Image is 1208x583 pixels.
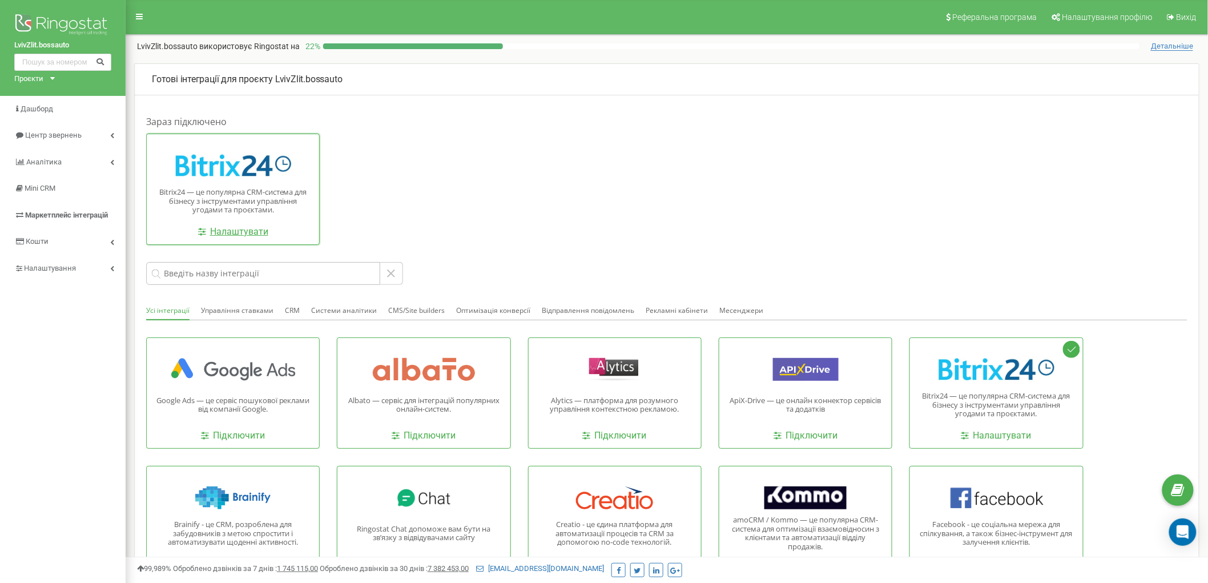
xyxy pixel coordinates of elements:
[919,520,1074,547] p: Facebook - це соціальна мережа для спілкування, а також бізнес-інструмент для залучення клієнтів.
[21,104,53,113] span: Дашборд
[542,302,634,319] button: Відправлення повідомлень
[476,564,604,573] a: [EMAIL_ADDRESS][DOMAIN_NAME]
[774,429,837,443] a: Підключити
[146,262,380,285] input: Введіть назву інтеграції
[24,264,76,272] span: Налаштування
[155,188,311,215] p: Bitrix24 — це популярна CRM-система для бізнесу з інструментами управління угодами та проєктами.
[346,525,501,542] p: Ringostat Chat допоможе вам бути на звʼязку з відвідувачами сайту
[300,41,323,52] p: 22 %
[173,564,318,573] span: Оброблено дзвінків за 7 днів :
[719,302,763,319] button: Месенджери
[392,429,456,443] a: Підключити
[1151,42,1193,51] span: Детальніше
[728,396,883,414] p: ApiX-Drive — це онлайн коннектор сервісів та додатків
[728,516,883,551] p: amoCRM / Kommo — це популярна CRM-система для оптимізації взаємовідносин з клієнтами та автоматиз...
[25,184,55,192] span: Mini CRM
[285,302,300,319] button: CRM
[152,73,1182,86] p: LvivZlit.bossauto
[583,429,647,443] a: Підключити
[199,42,300,51] span: використовує Ringostat на
[277,564,318,573] u: 1 745 115,00
[646,302,708,319] button: Рекламні кабінети
[25,211,108,219] span: Маркетплейс інтеграцій
[428,564,469,573] u: 7 382 453,00
[311,302,377,319] button: Системи аналітики
[26,158,62,166] span: Аналiтика
[346,396,501,414] p: Albato — сервіс для інтеграцій популярних онлайн-систем.
[919,392,1074,419] p: Bitrix24 — це популярна CRM-система для бізнесу з інструментами управління угодами та проєктами.
[537,520,692,547] p: Creatio - це єдина платформа для автоматизації процесів та CRM за допомогою no-code технологій.
[146,115,1187,128] h1: Зараз підключено
[320,564,469,573] span: Оброблено дзвінків за 30 днів :
[14,54,111,71] input: Пошук за номером
[152,74,273,85] span: Готові інтеграції для проєкту
[146,302,190,320] button: Усі інтеграції
[953,13,1037,22] span: Реферальна програма
[1062,13,1153,22] span: Налаштування профілю
[201,429,265,443] a: Підключити
[1169,518,1197,546] div: Open Intercom Messenger
[537,396,692,414] p: Alytics — платформа для розумного управління контекстною рекламою.
[137,41,300,52] p: LvivZlit.bossauto
[961,429,1032,443] a: Налаштувати
[137,564,171,573] span: 99,989%
[1177,13,1197,22] span: Вихід
[201,302,273,319] button: Управління ставками
[388,302,445,319] button: CMS/Site builders
[155,520,311,547] p: Brainify - це CRM, розроблена для забудовників з метою спростити і автоматизувати щоденні активно...
[14,11,111,40] img: Ringostat logo
[26,237,49,246] span: Кошти
[155,396,311,414] p: Google Ads — це сервіс пошукової реклами від компанії Google.
[14,74,43,85] div: Проєкти
[456,302,530,319] button: Оптимізація конверсії
[198,226,268,239] a: Налаштувати
[14,40,111,51] a: LvivZlit.bossauto
[25,131,82,139] span: Центр звернень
